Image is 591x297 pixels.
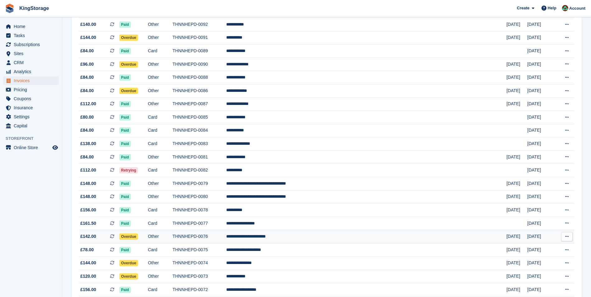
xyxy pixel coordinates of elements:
a: KingStorage [17,3,51,13]
td: Card [148,124,173,137]
td: Card [148,217,173,230]
td: [DATE] [527,124,555,137]
td: [DATE] [527,18,555,31]
span: £138.00 [80,140,96,147]
td: [DATE] [507,243,527,257]
td: THNNHEPD-0084 [173,124,226,137]
span: Capital [14,121,51,130]
td: THNNHEPD-0090 [173,58,226,71]
span: Storefront [6,135,62,142]
span: £161.50 [80,220,96,227]
img: stora-icon-8386f47178a22dfd0bd8f6a31ec36ba5ce8667c1dd55bd0f319d3a0aa187defe.svg [5,4,14,13]
td: THNNHEPD-0089 [173,45,226,58]
td: [DATE] [527,217,555,230]
span: Paid [119,114,131,120]
span: Overdue [119,260,138,266]
td: [DATE] [527,270,555,283]
a: Preview store [51,144,59,151]
a: menu [3,143,59,152]
td: THNNHEPD-0072 [173,283,226,296]
td: THNNHEPD-0078 [173,204,226,217]
td: Other [148,31,173,45]
span: Subscriptions [14,40,51,49]
span: Home [14,22,51,31]
td: [DATE] [507,283,527,296]
td: [DATE] [507,204,527,217]
td: THNNHEPD-0076 [173,230,226,243]
td: [DATE] [527,230,555,243]
td: [DATE] [527,84,555,97]
td: Other [148,18,173,31]
td: [DATE] [507,230,527,243]
td: THNNHEPD-0079 [173,177,226,191]
span: Overdue [119,233,138,240]
td: [DATE] [527,190,555,204]
td: Other [148,71,173,84]
td: Card [148,283,173,296]
td: Other [148,270,173,283]
td: [DATE] [507,71,527,84]
a: menu [3,121,59,130]
td: THNNHEPD-0073 [173,270,226,283]
td: Card [148,204,173,217]
td: THNNHEPD-0075 [173,243,226,257]
td: [DATE] [527,257,555,270]
a: menu [3,49,59,58]
a: menu [3,22,59,31]
td: Card [148,243,173,257]
span: £148.00 [80,193,96,200]
td: Other [148,257,173,270]
td: [DATE] [507,31,527,45]
td: THNNHEPD-0082 [173,164,226,177]
a: menu [3,76,59,85]
td: [DATE] [527,97,555,111]
span: Paid [119,21,131,28]
td: THNNHEPD-0088 [173,71,226,84]
span: £144.00 [80,260,96,266]
span: Paid [119,101,131,107]
td: [DATE] [527,45,555,58]
td: Card [148,164,173,177]
td: THNNHEPD-0092 [173,18,226,31]
span: £78.00 [80,247,94,253]
span: Paid [119,154,131,160]
a: menu [3,103,59,112]
span: Analytics [14,67,51,76]
span: Paid [119,141,131,147]
span: Insurance [14,103,51,112]
span: £84.00 [80,48,94,54]
td: THNNHEPD-0086 [173,84,226,97]
span: Paid [119,207,131,213]
td: Other [148,230,173,243]
span: £84.00 [80,74,94,81]
span: Tasks [14,31,51,40]
td: Card [148,111,173,124]
span: £156.00 [80,286,96,293]
td: [DATE] [507,18,527,31]
td: [DATE] [507,58,527,71]
td: THNNHEPD-0077 [173,217,226,230]
span: Paid [119,48,131,54]
td: [DATE] [527,58,555,71]
td: [DATE] [527,71,555,84]
span: Paid [119,194,131,200]
td: [DATE] [507,84,527,97]
td: Other [148,177,173,191]
span: Invoices [14,76,51,85]
span: £84.00 [80,87,94,94]
span: Pricing [14,85,51,94]
span: £80.00 [80,114,94,120]
span: £112.00 [80,101,96,107]
span: Overdue [119,35,138,41]
td: [DATE] [527,111,555,124]
a: menu [3,40,59,49]
td: [DATE] [527,204,555,217]
span: Overdue [119,88,138,94]
span: £140.00 [80,21,96,28]
td: [DATE] [527,164,555,177]
span: Settings [14,112,51,121]
span: Create [517,5,529,11]
td: [DATE] [527,243,555,257]
span: Paid [119,181,131,187]
span: £120.00 [80,273,96,280]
